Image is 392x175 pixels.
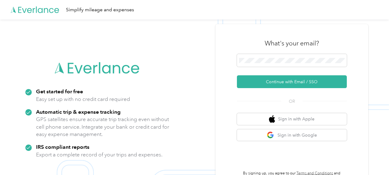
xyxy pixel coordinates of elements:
img: apple logo [269,115,275,123]
button: apple logoSign in with Apple [237,113,347,125]
p: Easy set up with no credit card required [36,95,130,103]
div: Simplify mileage and expenses [66,6,134,14]
p: GPS satellites ensure accurate trip tracking even without cell phone service. Integrate your bank... [36,116,169,138]
h3: What's your email? [265,39,319,48]
strong: Get started for free [36,88,83,95]
strong: Automatic trip & expense tracking [36,109,121,115]
span: OR [281,98,303,105]
strong: IRS compliant reports [36,144,89,150]
button: google logoSign in with Google [237,129,347,141]
p: Export a complete record of your trips and expenses. [36,151,162,159]
img: google logo [267,131,274,139]
button: Continue with Email / SSO [237,75,347,88]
